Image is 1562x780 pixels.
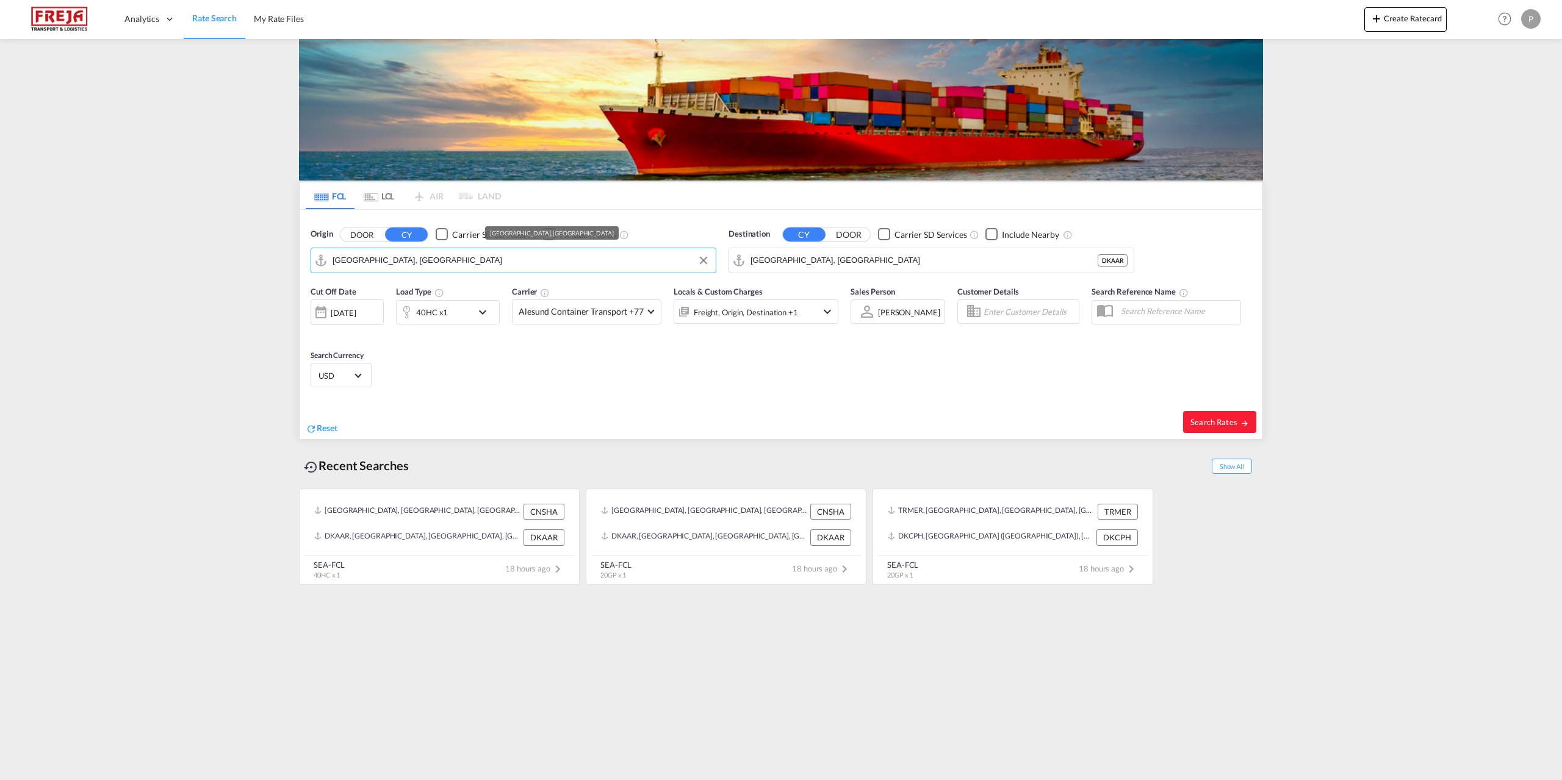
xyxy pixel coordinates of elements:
span: Search Rates [1190,417,1249,427]
md-select: Sales Person: Philip Schnoor [877,303,941,321]
div: DKAAR [1098,254,1128,267]
div: DKCPH, Copenhagen (Kobenhavn), Denmark, Northern Europe, Europe [888,529,1093,545]
div: 40HC x1icon-chevron-down [396,300,500,324]
span: Alesund Container Transport +77 [519,306,644,318]
div: Carrier SD Services [894,229,967,241]
span: Search Reference Name [1092,287,1189,296]
span: 20GP x 1 [887,571,913,579]
span: Destination [729,228,770,240]
input: Search Reference Name [1115,302,1240,320]
md-select: Select Currency: $ USDUnited States Dollar [317,367,365,384]
div: 40HC x1 [416,304,448,321]
span: Search Currency [311,351,364,360]
div: [GEOGRAPHIC_DATA], [GEOGRAPHIC_DATA] [490,226,613,240]
md-icon: Unchecked: Ignores neighbouring ports when fetching rates.Checked : Includes neighbouring ports w... [1063,230,1073,240]
span: Load Type [396,287,444,296]
div: CNSHA [810,504,851,520]
md-icon: Unchecked: Search for CY (Container Yard) services for all selected carriers.Checked : Search for... [970,230,979,240]
div: Help [1494,9,1521,30]
md-icon: icon-arrow-right [1240,419,1249,428]
md-tab-item: LCL [355,182,403,209]
md-icon: icon-chevron-down [475,305,496,320]
div: CNSHA [524,504,564,520]
div: Recent Searches [299,452,414,479]
button: Clear Input [694,251,713,270]
div: DKAAR, Aarhus, Denmark, Northern Europe, Europe [601,529,807,545]
input: Search by Port [750,251,1098,270]
recent-search-card: TRMER, [GEOGRAPHIC_DATA], [GEOGRAPHIC_DATA], [GEOGRAPHIC_DATA], [GEOGRAPHIC_DATA] TRMERDKCPH, [GE... [873,488,1153,585]
md-icon: icon-information-outline [434,288,444,298]
md-tab-item: FCL [306,182,355,209]
span: My Rate Files [254,13,304,24]
div: SEA-FCL [314,559,345,570]
md-input-container: Aarhus, DKAAR [729,248,1134,273]
span: 18 hours ago [792,564,852,573]
span: USD [319,370,353,381]
div: TRMER, Mersin, Türkiye, South West Asia, Asia Pacific [888,504,1095,520]
span: Analytics [124,13,159,25]
md-checkbox: Checkbox No Ink [436,228,525,241]
div: P [1521,9,1541,29]
md-checkbox: Checkbox No Ink [543,228,617,241]
div: Freight Origin Destination Factory Stuffing [694,304,798,321]
div: CNSHA, Shanghai, China, Greater China & Far East Asia, Asia Pacific [601,504,807,520]
md-icon: icon-chevron-right [550,562,565,576]
div: [DATE] [331,307,356,318]
span: 40HC x 1 [314,571,340,579]
md-icon: Unchecked: Ignores neighbouring ports when fetching rates.Checked : Includes neighbouring ports w... [619,230,629,240]
recent-search-card: [GEOGRAPHIC_DATA], [GEOGRAPHIC_DATA], [GEOGRAPHIC_DATA], [GEOGRAPHIC_DATA] & [GEOGRAPHIC_DATA], [... [299,488,580,585]
button: CY [783,227,826,242]
div: Carrier SD Services [452,229,525,241]
div: SEA-FCL [600,559,632,570]
div: Origin DOOR CY Checkbox No InkUnchecked: Search for CY (Container Yard) services for all selected... [300,210,1262,439]
span: Rate Search [192,13,237,23]
div: Include Nearby [1002,229,1059,241]
div: DKAAR [524,529,564,545]
span: Locals & Custom Charges [674,287,763,296]
md-icon: icon-refresh [306,423,317,434]
span: 20GP x 1 [600,571,626,579]
span: Reset [317,423,337,433]
md-icon: icon-chevron-right [1124,562,1139,576]
img: 586607c025bf11f083711d99603023e7.png [18,5,101,33]
md-checkbox: Checkbox No Ink [985,228,1059,241]
button: DOOR [827,227,870,242]
span: Help [1494,9,1515,29]
md-icon: icon-chevron-right [837,562,852,576]
button: icon-plus 400-fgCreate Ratecard [1364,7,1447,32]
md-icon: The selected Trucker/Carrierwill be displayed in the rate results If the rates are from another f... [540,288,550,298]
span: Show All [1212,459,1252,474]
recent-search-card: [GEOGRAPHIC_DATA], [GEOGRAPHIC_DATA], [GEOGRAPHIC_DATA], [GEOGRAPHIC_DATA] & [GEOGRAPHIC_DATA], [... [586,488,866,585]
span: Origin [311,228,333,240]
md-datepicker: Select [311,324,320,340]
span: Customer Details [957,287,1019,296]
input: Search by Port [333,251,710,270]
span: Sales Person [851,287,895,296]
div: [PERSON_NAME] [878,307,940,317]
button: DOOR [340,227,383,242]
md-icon: icon-backup-restore [304,460,319,474]
md-icon: Your search will be saved by the below given name [1179,288,1189,298]
div: icon-refreshReset [306,422,337,435]
div: SEA-FCL [887,559,918,570]
span: 18 hours ago [505,564,565,573]
img: LCL+%26+FCL+BACKGROUND.png [299,39,1263,181]
div: DKCPH [1096,529,1138,545]
div: DKAAR [810,529,851,545]
md-input-container: Shanghai, CNSHA [311,248,716,273]
span: Carrier [512,287,550,296]
div: DKAAR, Aarhus, Denmark, Northern Europe, Europe [314,529,520,545]
md-checkbox: Checkbox No Ink [878,228,967,241]
button: CY [385,227,428,242]
button: Search Ratesicon-arrow-right [1183,411,1256,433]
div: TRMER [1098,504,1138,520]
div: [DATE] [311,299,384,325]
input: Enter Customer Details [984,302,1075,321]
span: Cut Off Date [311,287,356,296]
div: CNSHA, Shanghai, China, Greater China & Far East Asia, Asia Pacific [314,504,520,520]
md-icon: icon-chevron-down [820,304,835,319]
span: 18 hours ago [1079,564,1139,573]
md-pagination-wrapper: Use the left and right arrow keys to navigate between tabs [306,182,501,209]
md-icon: icon-plus 400-fg [1369,11,1384,26]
